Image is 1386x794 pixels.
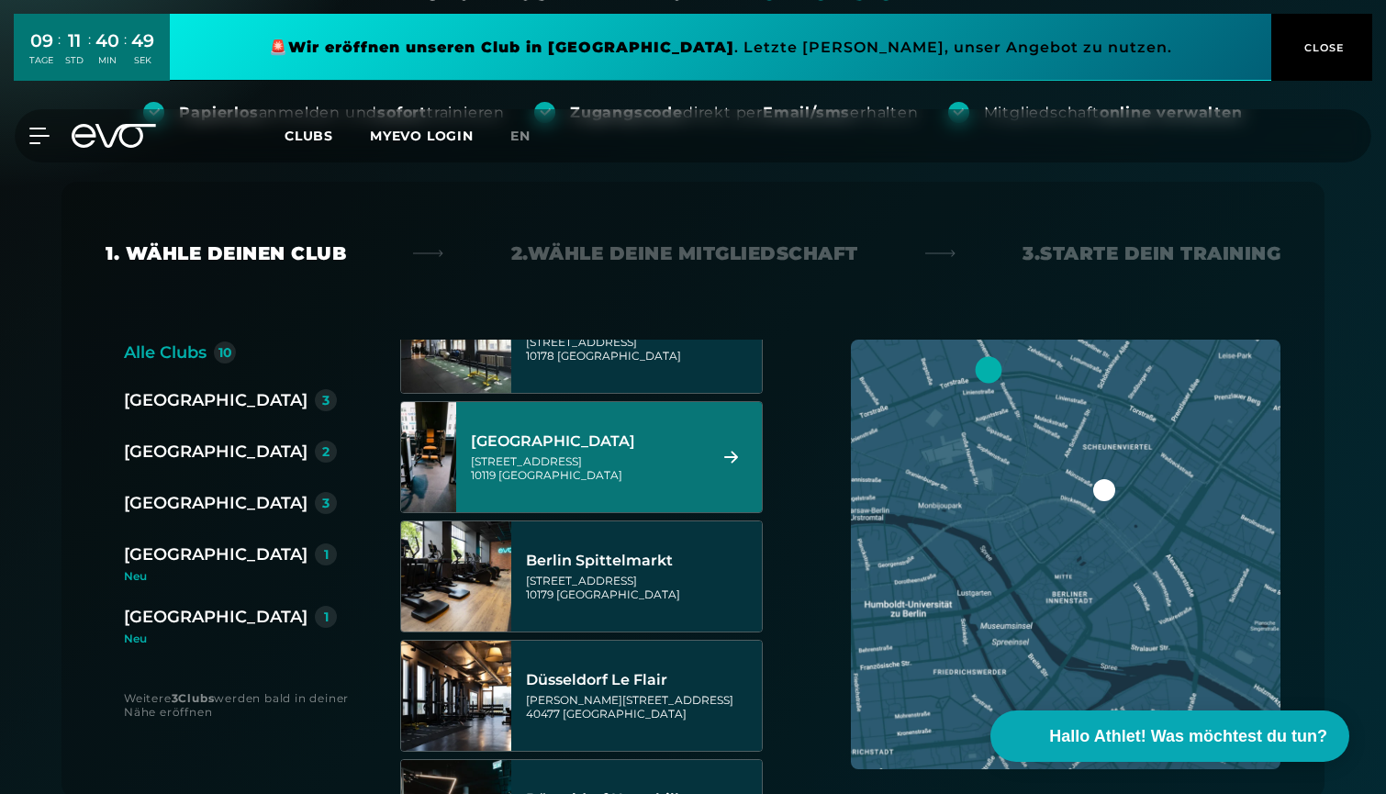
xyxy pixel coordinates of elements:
[178,691,214,705] strong: Clubs
[124,571,352,582] div: Neu
[124,439,307,464] div: [GEOGRAPHIC_DATA]
[370,128,474,144] a: MYEVO LOGIN
[511,240,858,266] div: 2. Wähle deine Mitgliedschaft
[510,126,553,147] a: en
[124,604,307,630] div: [GEOGRAPHIC_DATA]
[322,394,330,407] div: 3
[510,128,531,144] span: en
[471,432,701,451] div: [GEOGRAPHIC_DATA]
[172,691,179,705] strong: 3
[324,610,329,623] div: 1
[374,402,484,512] img: Berlin Rosenthaler Platz
[990,710,1349,762] button: Hallo Athlet! Was möchtest du tun?
[851,340,1280,769] img: map
[124,691,363,719] div: Weitere werden bald in deiner Nähe eröffnen
[106,240,346,266] div: 1. Wähle deinen Club
[324,548,329,561] div: 1
[124,633,337,644] div: Neu
[88,29,91,78] div: :
[526,693,756,721] div: [PERSON_NAME][STREET_ADDRESS] 40477 [GEOGRAPHIC_DATA]
[401,521,511,632] img: Berlin Spittelmarkt
[526,671,756,689] div: Düsseldorf Le Flair
[401,641,511,751] img: Düsseldorf Le Flair
[526,552,756,570] div: Berlin Spittelmarkt
[124,340,207,365] div: Alle Clubs
[285,128,333,144] span: Clubs
[218,346,232,359] div: 10
[322,445,330,458] div: 2
[526,335,756,363] div: [STREET_ADDRESS] 10178 [GEOGRAPHIC_DATA]
[471,454,701,482] div: [STREET_ADDRESS] 10119 [GEOGRAPHIC_DATA]
[124,29,127,78] div: :
[526,574,756,601] div: [STREET_ADDRESS] 10179 [GEOGRAPHIC_DATA]
[65,54,84,67] div: STD
[1049,724,1327,749] span: Hallo Athlet! Was möchtest du tun?
[124,542,307,567] div: [GEOGRAPHIC_DATA]
[29,28,53,54] div: 09
[124,490,307,516] div: [GEOGRAPHIC_DATA]
[322,497,330,509] div: 3
[1300,39,1345,56] span: CLOSE
[95,28,119,54] div: 40
[1023,240,1280,266] div: 3. Starte dein Training
[1271,14,1372,81] button: CLOSE
[131,54,154,67] div: SEK
[65,28,84,54] div: 11
[29,54,53,67] div: TAGE
[95,54,119,67] div: MIN
[285,127,370,144] a: Clubs
[124,387,307,413] div: [GEOGRAPHIC_DATA]
[131,28,154,54] div: 49
[58,29,61,78] div: :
